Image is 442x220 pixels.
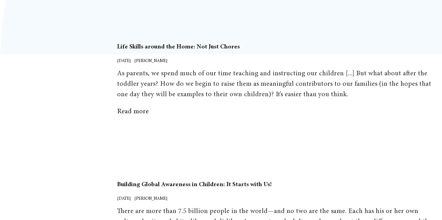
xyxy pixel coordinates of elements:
[117,180,437,190] a: Building Global Awareness in Children: It Starts with Us!
[117,68,437,100] p: As parents, we spend much of our time teaching and instructing our children [...] But what about ...
[117,42,437,53] a: Life Skills around the Home: Not Just Chores
[134,197,167,201] span: [PERSON_NAME]
[117,59,131,63] span: [DATE]
[117,197,131,201] span: [DATE]
[134,59,167,63] span: [PERSON_NAME]
[117,108,149,115] a: Read more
